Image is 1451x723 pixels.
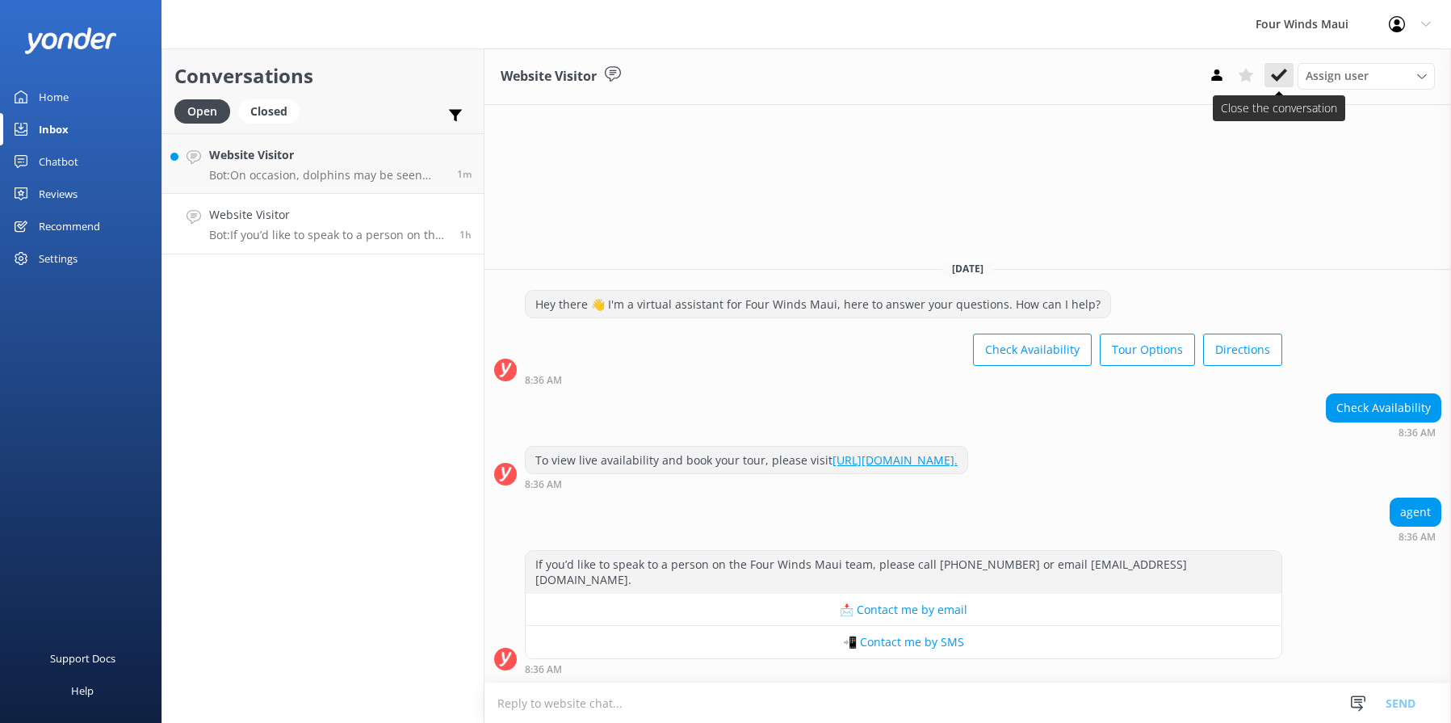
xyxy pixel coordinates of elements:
[525,480,562,490] strong: 8:36 AM
[1203,334,1282,366] button: Directions
[50,642,115,675] div: Support Docs
[457,167,472,181] span: Sep 05 2025 09:43am (UTC -10:00) Pacific/Honolulu
[526,551,1281,594] div: If you’d like to speak to a person on the Four Winds Maui team, please call [PHONE_NUMBER] or ema...
[526,291,1110,318] div: Hey there 👋 I'm a virtual assistant for Four Winds Maui, here to answer your questions. How can I...
[209,228,447,242] p: Bot: If you’d like to speak to a person on the Four Winds Maui team, please call [PHONE_NUMBER] o...
[1298,63,1435,89] div: Assign User
[1399,428,1436,438] strong: 8:36 AM
[1399,532,1436,542] strong: 8:36 AM
[24,27,117,54] img: yonder-white-logo.png
[525,374,1282,385] div: Sep 05 2025 08:36am (UTC -10:00) Pacific/Honolulu
[39,178,78,210] div: Reviews
[525,376,562,385] strong: 8:36 AM
[1390,531,1441,542] div: Sep 05 2025 08:36am (UTC -10:00) Pacific/Honolulu
[174,99,230,124] div: Open
[238,102,308,120] a: Closed
[526,594,1281,626] button: 📩 Contact me by email
[526,447,967,474] div: To view live availability and book your tour, please visit
[71,675,94,707] div: Help
[1100,334,1195,366] button: Tour Options
[942,262,993,275] span: [DATE]
[832,452,958,468] a: [URL][DOMAIN_NAME].
[1390,498,1441,526] div: agent
[501,66,597,87] h3: Website Visitor
[162,133,484,194] a: Website VisitorBot:On occasion, dolphins may be seen during our tours, but it is not guaranteed. ...
[39,242,78,275] div: Settings
[39,145,78,178] div: Chatbot
[1306,67,1369,85] span: Assign user
[39,210,100,242] div: Recommend
[459,228,472,242] span: Sep 05 2025 08:36am (UTC -10:00) Pacific/Honolulu
[238,99,300,124] div: Closed
[209,168,445,183] p: Bot: On occasion, dolphins may be seen during our tours, but it is not guaranteed. Swimming with ...
[39,81,69,113] div: Home
[174,61,472,91] h2: Conversations
[525,663,1282,675] div: Sep 05 2025 08:36am (UTC -10:00) Pacific/Honolulu
[39,113,69,145] div: Inbox
[174,102,238,120] a: Open
[1326,427,1441,438] div: Sep 05 2025 08:36am (UTC -10:00) Pacific/Honolulu
[209,206,447,224] h4: Website Visitor
[973,334,1092,366] button: Check Availability
[525,478,968,490] div: Sep 05 2025 08:36am (UTC -10:00) Pacific/Honolulu
[162,194,484,254] a: Website VisitorBot:If you’d like to speak to a person on the Four Winds Maui team, please call [P...
[526,626,1281,658] button: 📲 Contact me by SMS
[525,665,562,675] strong: 8:36 AM
[1327,394,1441,422] div: Check Availability
[209,146,445,164] h4: Website Visitor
